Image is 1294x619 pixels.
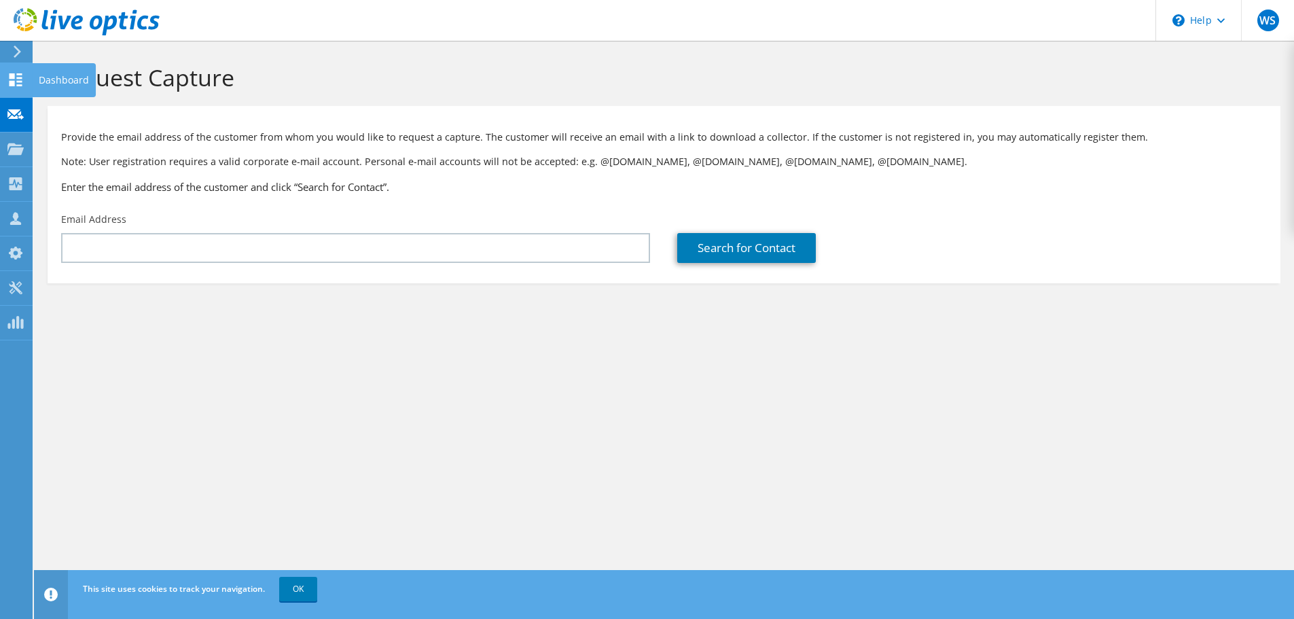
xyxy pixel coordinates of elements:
a: Search for Contact [677,233,816,263]
div: Dashboard [32,63,96,97]
span: This site uses cookies to track your navigation. [83,583,265,595]
p: Provide the email address of the customer from whom you would like to request a capture. The cust... [61,130,1267,145]
h3: Enter the email address of the customer and click “Search for Contact”. [61,179,1267,194]
p: Note: User registration requires a valid corporate e-mail account. Personal e-mail accounts will ... [61,154,1267,169]
a: OK [279,577,317,601]
label: Email Address [61,213,126,226]
span: WS [1257,10,1279,31]
h1: Request Capture [54,63,1267,92]
svg: \n [1172,14,1185,26]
